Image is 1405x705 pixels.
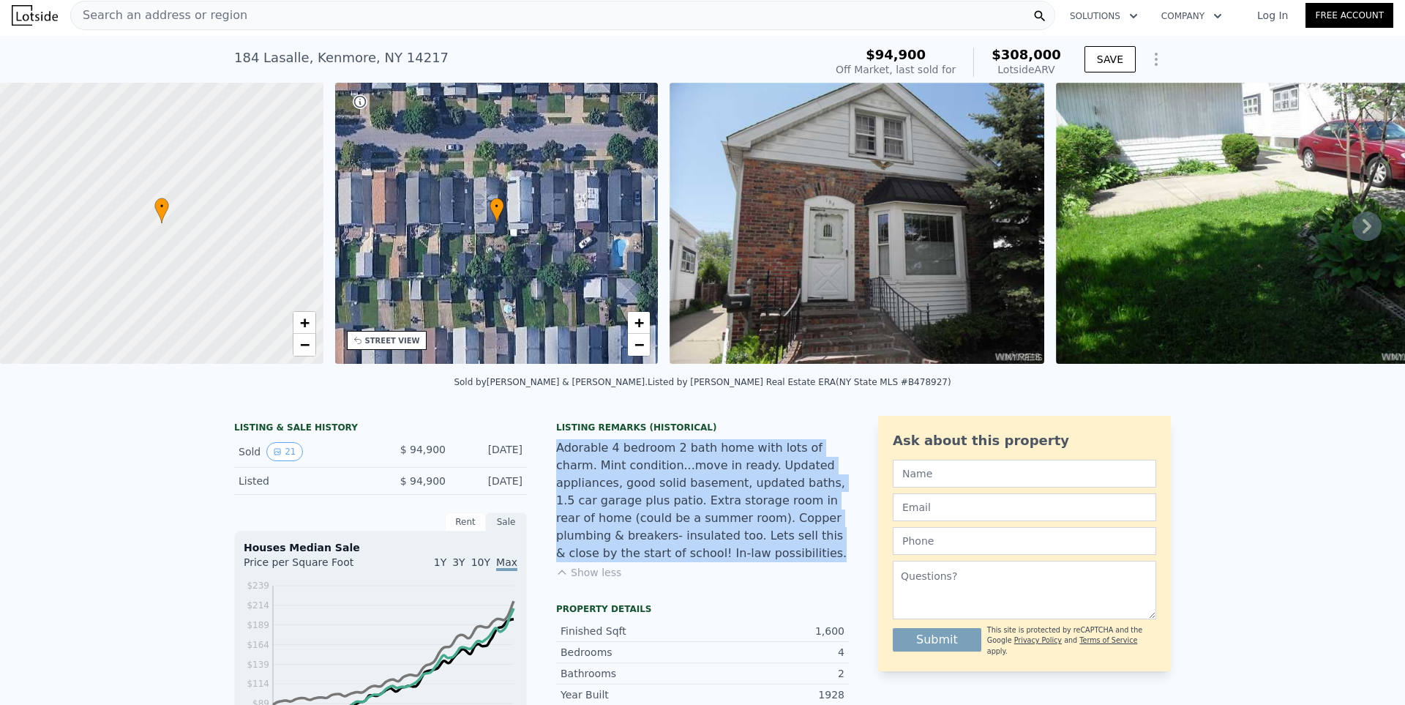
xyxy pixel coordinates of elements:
[1058,3,1150,29] button: Solutions
[445,512,486,531] div: Rent
[154,200,169,213] span: •
[247,679,269,689] tspan: $114
[670,83,1044,364] img: Sale: 141900243 Parcel: 118705469
[400,444,446,455] span: $ 94,900
[234,48,449,68] div: 184 Lasalle , Kenmore , NY 14217
[556,422,849,433] div: Listing Remarks (Historical)
[1084,46,1136,72] button: SAVE
[247,581,269,591] tspan: $239
[244,540,517,555] div: Houses Median Sale
[556,439,849,562] div: Adorable 4 bedroom 2 bath home with lots of charm. Mint condition...move in ready. Updated applia...
[1079,636,1137,644] a: Terms of Service
[866,47,926,62] span: $94,900
[987,625,1156,657] div: This site is protected by reCAPTCHA and the Google and apply.
[702,666,844,681] div: 2
[628,312,650,334] a: Zoom in
[1150,3,1234,29] button: Company
[893,430,1156,451] div: Ask about this property
[452,556,465,568] span: 3Y
[634,313,644,332] span: +
[12,5,58,26] img: Lotside
[1305,3,1393,28] a: Free Account
[365,335,420,346] div: STREET VIEW
[556,565,621,580] button: Show less
[556,603,849,615] div: Property details
[471,556,490,568] span: 10Y
[244,555,381,578] div: Price per Square Foot
[702,687,844,702] div: 1928
[1014,636,1062,644] a: Privacy Policy
[486,512,527,531] div: Sale
[561,624,702,638] div: Finished Sqft
[299,313,309,332] span: +
[992,47,1061,62] span: $308,000
[400,475,446,487] span: $ 94,900
[628,334,650,356] a: Zoom out
[457,442,522,461] div: [DATE]
[992,62,1061,77] div: Lotside ARV
[893,628,981,652] button: Submit
[496,556,517,571] span: Max
[239,474,369,488] div: Listed
[1240,8,1305,23] a: Log In
[836,62,956,77] div: Off Market, last sold for
[71,7,247,24] span: Search an address or region
[490,200,504,213] span: •
[561,645,702,660] div: Bedrooms
[893,493,1156,521] input: Email
[893,527,1156,555] input: Phone
[561,687,702,702] div: Year Built
[561,666,702,681] div: Bathrooms
[702,624,844,638] div: 1,600
[299,335,309,354] span: −
[434,556,446,568] span: 1Y
[293,312,315,334] a: Zoom in
[154,198,169,223] div: •
[247,660,269,670] tspan: $139
[490,198,504,223] div: •
[247,620,269,630] tspan: $189
[1142,45,1171,74] button: Show Options
[702,645,844,660] div: 4
[247,600,269,611] tspan: $214
[454,377,648,387] div: Sold by [PERSON_NAME] & [PERSON_NAME] .
[234,422,527,436] div: LISTING & SALE HISTORY
[293,334,315,356] a: Zoom out
[634,335,644,354] span: −
[239,442,369,461] div: Sold
[247,640,269,650] tspan: $164
[266,442,302,461] button: View historical data
[648,377,951,387] div: Listed by [PERSON_NAME] Real Estate ERA (NY State MLS #B478927)
[457,474,522,488] div: [DATE]
[893,460,1156,488] input: Name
